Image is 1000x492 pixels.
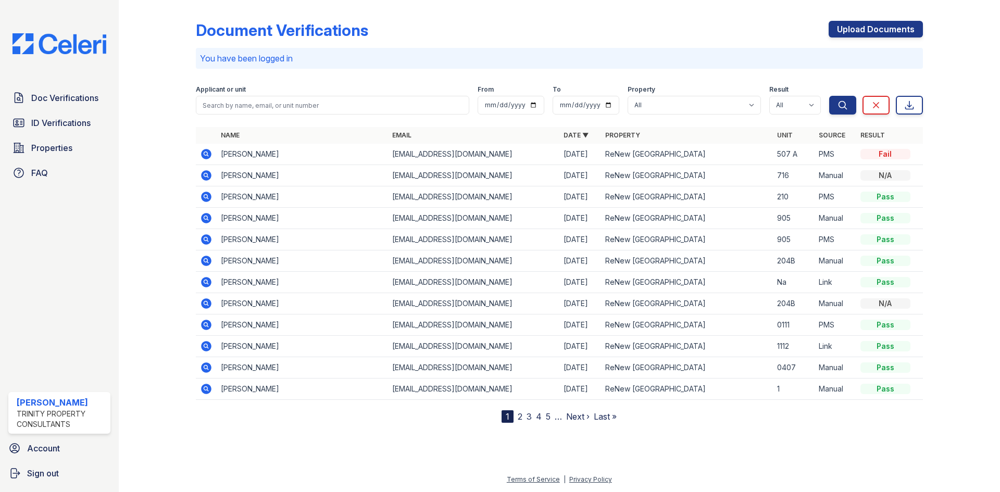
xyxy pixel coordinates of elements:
a: Last » [594,411,617,422]
td: [EMAIL_ADDRESS][DOMAIN_NAME] [388,165,559,186]
td: [PERSON_NAME] [217,379,388,400]
span: Properties [31,142,72,154]
a: Terms of Service [507,475,560,483]
td: Link [815,272,856,293]
div: Pass [860,192,910,202]
td: [EMAIL_ADDRESS][DOMAIN_NAME] [388,314,559,336]
div: Pass [860,277,910,287]
a: Unit [777,131,793,139]
td: [DATE] [559,293,601,314]
td: [EMAIL_ADDRESS][DOMAIN_NAME] [388,293,559,314]
p: You have been logged in [200,52,919,65]
td: 905 [773,229,815,250]
span: … [555,410,562,423]
a: 2 [518,411,522,422]
div: Pass [860,341,910,351]
a: Account [4,438,115,459]
td: [PERSON_NAME] [217,336,388,357]
label: Result [769,85,789,94]
a: Upload Documents [829,21,923,37]
td: 905 [773,208,815,229]
td: [PERSON_NAME] [217,357,388,379]
td: ReNew [GEOGRAPHIC_DATA] [601,272,772,293]
label: Property [628,85,655,94]
td: Manual [815,293,856,314]
td: [PERSON_NAME] [217,250,388,272]
td: [EMAIL_ADDRESS][DOMAIN_NAME] [388,336,559,357]
a: 5 [546,411,551,422]
td: [DATE] [559,336,601,357]
div: Pass [860,213,910,223]
input: Search by name, email, or unit number [196,96,469,115]
td: [PERSON_NAME] [217,229,388,250]
td: [PERSON_NAME] [217,144,388,165]
td: [DATE] [559,379,601,400]
td: ReNew [GEOGRAPHIC_DATA] [601,229,772,250]
a: Result [860,131,885,139]
label: From [478,85,494,94]
td: [EMAIL_ADDRESS][DOMAIN_NAME] [388,229,559,250]
td: ReNew [GEOGRAPHIC_DATA] [601,165,772,186]
span: Sign out [27,467,59,480]
td: PMS [815,144,856,165]
td: [DATE] [559,250,601,272]
td: 204B [773,293,815,314]
td: 210 [773,186,815,208]
td: Manual [815,165,856,186]
td: ReNew [GEOGRAPHIC_DATA] [601,357,772,379]
td: PMS [815,229,856,250]
td: 0407 [773,357,815,379]
td: [DATE] [559,272,601,293]
td: [PERSON_NAME] [217,165,388,186]
a: 3 [527,411,532,422]
a: Source [819,131,845,139]
td: ReNew [GEOGRAPHIC_DATA] [601,293,772,314]
td: [EMAIL_ADDRESS][DOMAIN_NAME] [388,186,559,208]
td: [EMAIL_ADDRESS][DOMAIN_NAME] [388,250,559,272]
div: Pass [860,362,910,373]
td: [PERSON_NAME] [217,272,388,293]
div: Pass [860,256,910,266]
td: 1112 [773,336,815,357]
td: [DATE] [559,165,601,186]
td: ReNew [GEOGRAPHIC_DATA] [601,379,772,400]
td: [EMAIL_ADDRESS][DOMAIN_NAME] [388,272,559,293]
a: Name [221,131,240,139]
td: ReNew [GEOGRAPHIC_DATA] [601,208,772,229]
a: Next › [566,411,590,422]
td: [DATE] [559,208,601,229]
td: [DATE] [559,144,601,165]
span: Doc Verifications [31,92,98,104]
a: Date ▼ [564,131,589,139]
td: Manual [815,379,856,400]
td: [PERSON_NAME] [217,186,388,208]
div: N/A [860,170,910,181]
div: | [564,475,566,483]
td: [DATE] [559,314,601,336]
td: [DATE] [559,186,601,208]
div: Trinity Property Consultants [17,409,106,430]
a: FAQ [8,162,110,183]
td: [DATE] [559,357,601,379]
td: 716 [773,165,815,186]
td: Manual [815,357,856,379]
td: ReNew [GEOGRAPHIC_DATA] [601,314,772,336]
div: Pass [860,320,910,330]
td: 507 A [773,144,815,165]
td: Link [815,336,856,357]
td: [EMAIL_ADDRESS][DOMAIN_NAME] [388,144,559,165]
div: Pass [860,234,910,245]
a: Privacy Policy [569,475,612,483]
td: PMS [815,186,856,208]
td: PMS [815,314,856,336]
td: [DATE] [559,229,601,250]
a: Doc Verifications [8,87,110,108]
div: Fail [860,149,910,159]
a: Sign out [4,463,115,484]
a: ID Verifications [8,112,110,133]
label: To [553,85,561,94]
td: Manual [815,250,856,272]
td: Na [773,272,815,293]
td: [PERSON_NAME] [217,208,388,229]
